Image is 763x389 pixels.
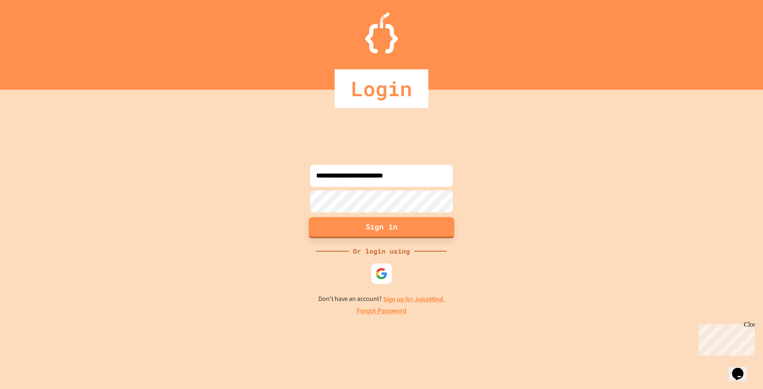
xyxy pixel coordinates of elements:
iframe: chat widget [695,321,755,356]
iframe: chat widget [729,356,755,381]
img: google-icon.svg [375,267,388,280]
div: Chat with us now!Close [3,3,56,52]
button: Sign in [309,217,454,238]
div: Login [335,69,428,108]
a: Forgot Password [357,306,406,316]
p: Don't have an account? [318,294,445,304]
a: Sign up for JuiceMind. [383,295,445,303]
div: Or login using [349,246,414,256]
img: Logo.svg [365,12,398,53]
